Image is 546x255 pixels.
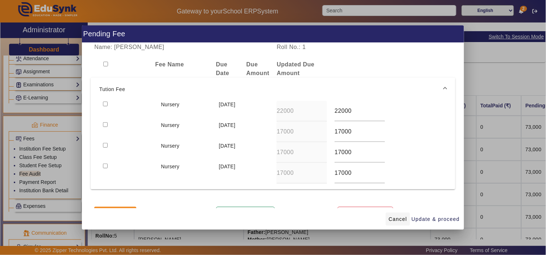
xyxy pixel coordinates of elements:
button: Discount / Scholarship [216,207,275,219]
input: Amount [335,148,385,157]
input: Amount [335,169,385,177]
div: Name: [PERSON_NAME] [91,43,273,52]
span: Tution Fee [99,85,444,94]
button: Update & proceed [411,213,460,226]
button: Add More Fee [94,207,136,218]
button: Cancel [386,213,410,226]
span: Nursery [161,143,179,149]
b: Fee Name [155,61,184,67]
span: Nursery [161,164,179,169]
span: Nursery [161,122,179,128]
b: Due Date [216,61,229,76]
div: Roll No.: 1 [273,43,364,52]
input: Amount [335,107,385,115]
b: Updated Due Amount [277,61,314,76]
span: Update & proceed [411,215,460,223]
mat-expansion-panel-header: Tution Fee [91,78,455,101]
span: [DATE] [219,122,236,128]
span: [DATE] [219,102,236,107]
span: [DATE] [219,164,236,169]
span: Nursery [161,102,179,107]
b: Due Amount [247,61,269,76]
input: Amount [277,127,327,136]
span: Cancel [389,215,407,223]
button: Add Late Fee / Other [338,207,393,219]
input: Amount [277,107,327,115]
h1: Pending Fee [82,25,464,42]
div: Tution Fee [91,101,455,189]
span: [DATE] [219,143,236,149]
input: Amount [335,127,385,136]
input: Amount [277,169,327,177]
input: Amount [277,148,327,157]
